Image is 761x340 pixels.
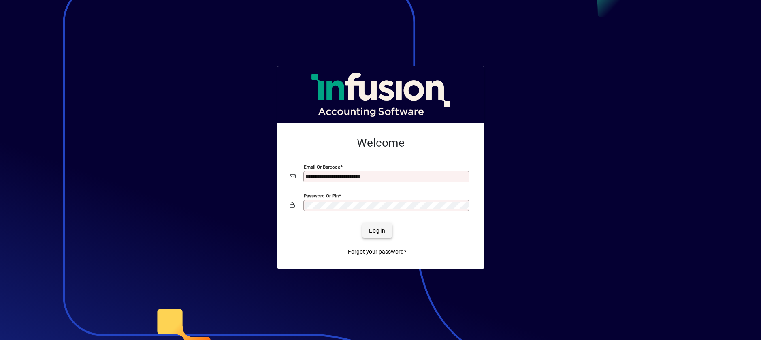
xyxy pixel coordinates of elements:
a: Forgot your password? [345,244,410,259]
mat-label: Password or Pin [304,193,339,199]
button: Login [362,223,392,238]
h2: Welcome [290,136,471,150]
span: Login [369,227,386,235]
span: Forgot your password? [348,248,407,256]
mat-label: Email or Barcode [304,164,340,170]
